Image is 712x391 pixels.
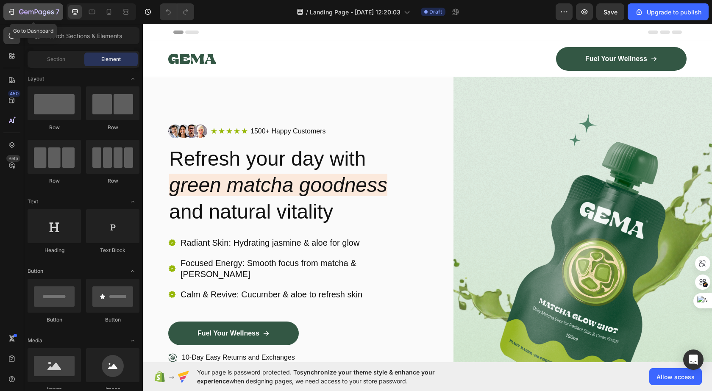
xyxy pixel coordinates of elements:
p: 7 [56,7,59,17]
div: Upgrade to publish [635,8,701,17]
div: Row [28,177,81,185]
span: Button [28,267,43,275]
span: Your page is password protected. To when designing pages, we need access to your store password. [197,368,468,385]
button: Allow access [649,368,702,385]
img: gempages_584898694243943000-c5c07191-bb17-415c-a196-c1c074202a06.png [25,101,64,114]
span: Toggle open [126,195,139,208]
h2: Refresh your day with and natural vitality [25,121,284,202]
p: Radiant Skin: Hydrating jasmine & aloe for glow [38,214,283,225]
span: Toggle open [126,334,139,347]
button: Save [596,3,624,20]
iframe: Design area [143,24,712,362]
span: Toggle open [126,72,139,86]
div: Heading [28,247,81,254]
button: 7 [3,3,63,20]
span: / [306,8,308,17]
span: synchronize your theme style & enhance your experience [197,369,435,385]
span: Media [28,337,42,344]
div: Row [28,124,81,131]
p: Fuel Your Wellness [442,31,504,40]
span: Allow access [656,372,695,381]
div: Row [86,177,139,185]
button: Upgrade to publish [628,3,709,20]
span: Section [47,55,65,63]
span: Toggle open [126,264,139,278]
span: Text [28,198,38,205]
span: Draft [429,8,442,16]
span: Layout [28,75,44,83]
p: Fuel Your Wellness [55,305,117,314]
input: Search Sections & Elements [28,27,139,44]
div: Button [28,316,81,324]
a: Fuel Your Wellness [25,298,156,322]
p: Calm & Revive: Cucumber & aloe to refresh skin [38,265,283,276]
i: green matcha goodness [26,150,245,172]
div: Open Intercom Messenger [683,349,704,370]
div: 450 [8,90,20,97]
span: Save [604,8,617,16]
div: Text Block [86,247,139,254]
div: Row [86,124,139,131]
p: 10-Day Easy Returns and Exchanges [39,330,152,338]
div: Button [86,316,139,324]
p: Focused Energy: Smooth focus from matcha & [PERSON_NAME] [38,234,283,256]
span: Landing Page - [DATE] 12:20:03 [310,8,400,17]
span: Element [101,55,121,63]
div: Undo/Redo [160,3,194,20]
p: 1500+ Happy Customers [108,103,183,112]
div: Beta [6,155,20,162]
